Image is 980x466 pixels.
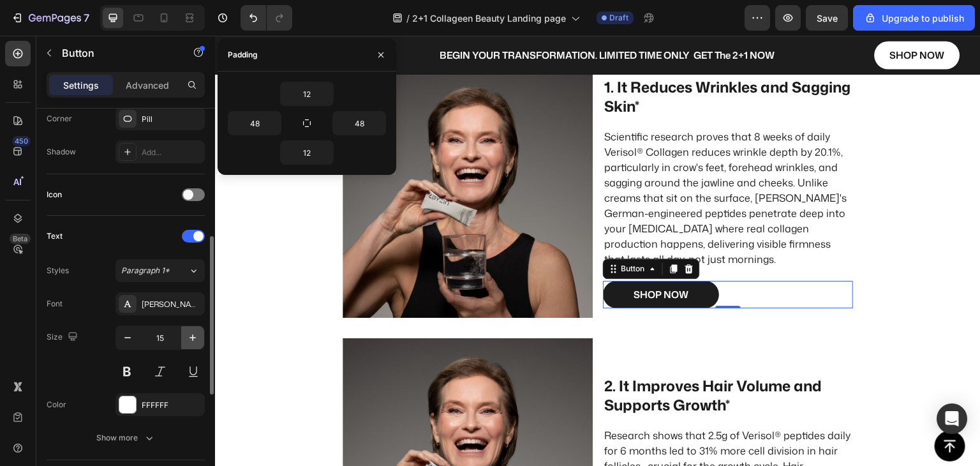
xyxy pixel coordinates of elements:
[142,147,202,158] div: Add...
[419,253,473,266] div: Shop Now
[406,11,410,25] span: /
[84,10,89,26] p: 7
[126,79,169,92] p: Advanced
[228,49,258,61] div: Padding
[228,112,281,135] input: Auto
[47,230,63,242] div: Text
[96,432,156,444] div: Show more
[215,36,980,466] iframe: Design area
[47,146,76,158] div: Shadow
[937,403,967,434] div: Open Intercom Messenger
[47,329,80,346] div: Size
[864,11,964,25] div: Upgrade to publish
[389,341,637,379] p: 2. It Improves Hair Volume and Supports Growth*
[62,45,170,61] p: Button
[389,42,637,80] p: 1. It Reduces Wrinkles and Sagging Skin*
[12,136,31,146] div: 450
[853,5,975,31] button: Upgrade to publish
[388,245,504,273] a: Shop Now
[817,13,838,24] span: Save
[806,5,848,31] button: Save
[333,112,385,135] input: Auto
[47,113,72,124] div: Corner
[47,265,69,276] div: Styles
[412,11,566,25] span: 2+1 Collageen Beauty Landing page
[47,189,62,200] div: Icon
[142,299,202,310] div: [PERSON_NAME]
[281,82,333,105] input: Auto
[389,93,637,231] p: Scientific research proves that 8 weeks of daily Verisol® Collagen reduces wrinkle depth by 20.1%...
[121,265,170,276] span: Paragraph 1*
[47,426,205,449] button: Show more
[115,259,205,282] button: Paragraph 1*
[63,79,99,92] p: Settings
[142,400,202,411] div: FFFFFF
[10,234,31,244] div: Beta
[47,399,66,410] div: Color
[241,5,292,31] div: Undo/Redo
[5,5,95,31] button: 7
[142,114,202,125] div: Pill
[609,12,628,24] span: Draft
[47,298,63,310] div: Font
[281,141,333,164] input: Auto
[404,227,433,239] div: Button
